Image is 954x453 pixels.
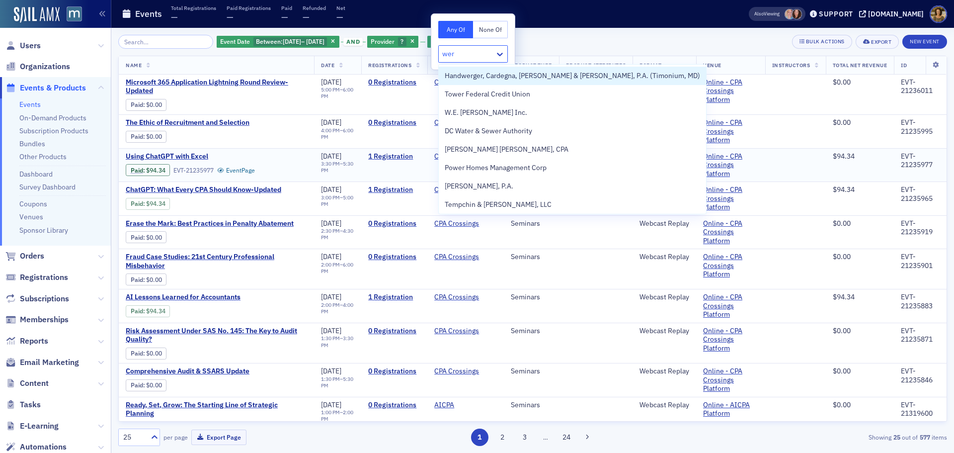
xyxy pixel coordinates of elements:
[639,62,661,69] span: Format
[785,9,795,19] span: Dee Sullivan
[434,78,479,87] a: CPA Crossings
[146,350,162,357] span: $0.00
[146,234,162,241] span: $0.00
[321,409,353,422] time: 2:00 PM
[321,366,341,375] span: [DATE]
[126,219,294,228] span: Erase the Mark: Best Practices in Penalty Abatement
[5,399,41,410] a: Tasks
[5,314,69,325] a: Memberships
[321,252,341,261] span: [DATE]
[901,219,940,237] div: EVT-21235919
[539,433,553,442] span: …
[511,367,552,376] div: Seminars
[5,61,70,72] a: Organizations
[901,293,940,310] div: EVT-21235883
[131,307,146,315] span: :
[871,39,891,45] div: Export
[146,167,165,174] span: $94.34
[566,62,626,69] span: Product Attributes
[321,262,354,274] div: –
[126,293,293,302] a: AI Lessons Learned for Accountants
[434,367,479,376] a: CPA Crossings
[281,11,288,23] span: —
[281,4,292,11] p: Paid
[321,376,354,389] div: –
[135,8,162,20] h1: Events
[321,261,340,268] time: 2:00 PM
[131,200,143,207] a: Paid
[20,421,59,432] span: E-Learning
[131,276,146,283] span: :
[434,152,497,161] span: CPA Crossings
[171,4,216,11] p: Total Registrations
[819,9,853,18] div: Support
[146,133,162,140] span: $0.00
[427,36,468,48] button: AddFilter
[639,293,689,302] div: Webcast Replay
[434,78,497,87] span: CPA Crossings
[131,133,146,140] span: :
[126,367,293,376] span: Comprehensive Audit & SSARS Update
[321,335,353,348] time: 3:30 PM
[131,234,146,241] span: :
[131,200,146,207] span: :
[60,6,82,23] a: View Homepage
[434,118,497,127] span: CPA Crossings
[131,101,143,108] a: Paid
[227,4,271,11] p: Paid Registrations
[163,433,188,442] label: per page
[131,234,143,241] a: Paid
[20,378,49,389] span: Content
[901,327,940,344] div: EVT-21235871
[703,367,758,393] a: Online - CPA Crossings Platform
[511,219,552,228] div: Seminars
[131,381,146,389] span: :
[19,152,67,161] a: Other Products
[321,194,353,207] time: 5:00 PM
[20,357,79,368] span: Email Marketing
[20,399,41,410] span: Tasks
[14,7,60,23] img: SailAMX
[703,219,758,246] a: Online - CPA Crossings Platform
[434,367,497,376] span: CPA Crossings
[833,185,855,194] span: $94.34
[123,432,145,443] div: 25
[19,170,53,179] a: Dashboard
[639,401,689,410] div: Webcast Replay
[126,78,307,95] a: Microsoft 365 Application Lightning Round Review-Updated
[833,78,851,87] span: $0.00
[126,379,166,391] div: Paid: 0 - $0
[368,327,420,336] a: 0 Registrations
[703,253,758,279] a: Online - CPA Crossings Platform
[754,10,764,17] div: Also
[321,335,354,348] div: –
[126,231,166,243] div: Paid: 0 - $0
[321,62,334,69] span: Date
[368,219,420,228] a: 0 Registrations
[438,21,473,38] button: Any Of
[445,89,530,99] span: Tower Federal Credit Union
[321,87,354,99] div: –
[639,253,689,262] div: Webcast Replay
[321,375,340,382] time: 1:30 PM
[321,409,340,416] time: 1:00 PM
[67,6,82,22] img: SailAMX
[368,293,420,302] a: 1 Registration
[126,348,166,360] div: Paid: 0 - $0
[868,9,924,18] div: [DOMAIN_NAME]
[227,11,234,23] span: —
[19,212,43,221] a: Venues
[321,261,353,274] time: 6:00 PM
[368,401,420,410] a: 0 Registrations
[131,101,146,108] span: :
[5,251,44,262] a: Orders
[321,127,354,140] div: –
[434,401,454,410] a: AICPA
[434,118,479,127] a: CPA Crossings
[639,367,689,376] div: Webcast Replay
[703,401,758,418] a: Online - AICPA Platform
[126,164,170,176] div: Paid: 1 - $9434
[516,429,534,446] button: 3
